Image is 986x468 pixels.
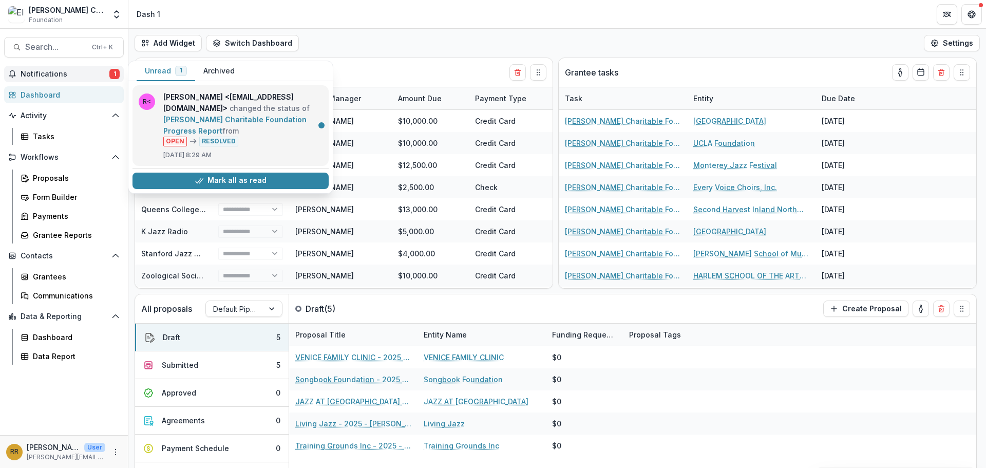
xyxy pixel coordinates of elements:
[687,93,719,104] div: Entity
[816,287,893,309] div: [DATE]
[565,270,681,281] a: [PERSON_NAME] Charitable Foundation Progress Report
[424,418,465,429] a: Living Jazz
[295,248,354,259] div: [PERSON_NAME]
[141,303,192,315] p: All proposals
[546,87,623,109] div: Due Date
[16,170,124,186] a: Proposals
[276,360,280,370] div: 5
[21,312,107,321] span: Data & Reporting
[546,176,623,198] div: [DATE]
[546,198,623,220] div: [DATE]
[816,110,893,132] div: [DATE]
[546,154,623,176] div: [DATE]
[162,415,205,426] div: Agreements
[16,208,124,224] a: Payments
[90,42,115,53] div: Ctrl + K
[892,64,908,81] button: toggle-assigned-to-me
[565,226,681,237] a: [PERSON_NAME] Charitable Foundation Progress Report
[4,66,124,82] button: Notifications1
[546,329,623,340] div: Funding Requested
[392,198,469,220] div: $13,000.00
[206,35,299,51] button: Switch Dashboard
[141,271,293,280] a: Zoological Society of [GEOGRAPHIC_DATA]
[924,35,980,51] button: Settings
[546,132,623,154] div: [DATE]
[693,182,777,193] a: Every Voice Choirs, Inc.
[295,226,354,237] div: [PERSON_NAME]
[565,204,681,215] a: [PERSON_NAME] Charitable Foundation Progress Report
[816,176,893,198] div: [DATE]
[16,348,124,365] a: Data Report
[469,265,546,287] div: Credit Card
[552,440,561,451] div: $0
[816,87,893,109] div: Due Date
[693,270,809,281] a: HARLEM SCHOOL OF THE ARTS INC
[623,324,751,346] div: Proposal Tags
[424,374,503,385] a: Songbook Foundation
[4,86,124,103] a: Dashboard
[816,132,893,154] div: [DATE]
[816,154,893,176] div: [DATE]
[16,268,124,285] a: Grantees
[4,248,124,264] button: Open Contacts
[295,270,354,281] div: [PERSON_NAME]
[546,242,623,265] div: [DATE]
[162,443,229,454] div: Payment Schedule
[109,4,124,25] button: Open entity switcher
[565,138,681,148] a: [PERSON_NAME] Charitable Foundation Progress Report
[546,93,592,104] div: Due Date
[16,189,124,205] a: Form Builder
[546,110,623,132] div: [DATE]
[687,87,816,109] div: Entity
[559,87,687,109] div: Task
[546,287,623,309] div: [DATE]
[33,290,116,301] div: Communications
[135,435,289,462] button: Payment Schedule0
[27,453,105,462] p: [PERSON_NAME][EMAIL_ADDRESS][DOMAIN_NAME]
[392,242,469,265] div: $4,000.00
[306,303,383,315] p: Draft ( 5 )
[135,351,289,379] button: Submitted5
[693,226,766,237] a: [GEOGRAPHIC_DATA]
[33,211,116,221] div: Payments
[530,64,546,81] button: Drag
[816,198,893,220] div: [DATE]
[162,387,196,398] div: Approved
[933,64,950,81] button: Delete card
[816,265,893,287] div: [DATE]
[289,87,392,109] div: Payment Manager
[21,252,107,260] span: Contacts
[469,242,546,265] div: Credit Card
[289,324,418,346] div: Proposal Title
[392,220,469,242] div: $5,000.00
[33,351,116,362] div: Data Report
[546,220,623,242] div: [DATE]
[295,352,411,363] a: VENICE FAMILY CLINIC - 2025 - [PERSON_NAME] [PERSON_NAME] Form
[295,440,411,451] a: Training Grounds Inc - 2025 - [PERSON_NAME] [PERSON_NAME] Form
[816,93,861,104] div: Due Date
[163,115,307,135] a: [PERSON_NAME] Charitable Foundation Progress Report
[509,64,526,81] button: Delete card
[27,442,80,453] p: [PERSON_NAME]
[163,91,323,146] p: changed the status of from
[693,138,755,148] a: UCLA Foundation
[33,230,116,240] div: Grantee Reports
[29,15,63,25] span: Foundation
[135,324,289,351] button: Draft5
[693,160,777,171] a: Monterey Jazz Festival
[565,248,681,259] a: [PERSON_NAME] Charitable Foundation Progress Report
[137,61,195,81] button: Unread
[4,107,124,124] button: Open Activity
[16,128,124,145] a: Tasks
[913,64,929,81] button: Calendar
[132,7,164,22] nav: breadcrumb
[392,87,469,109] div: Amount Due
[21,153,107,162] span: Workflows
[180,67,182,74] span: 1
[109,69,120,79] span: 1
[289,329,352,340] div: Proposal Title
[392,93,448,104] div: Amount Due
[913,301,929,317] button: toggle-assigned-to-me
[4,37,124,58] button: Search...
